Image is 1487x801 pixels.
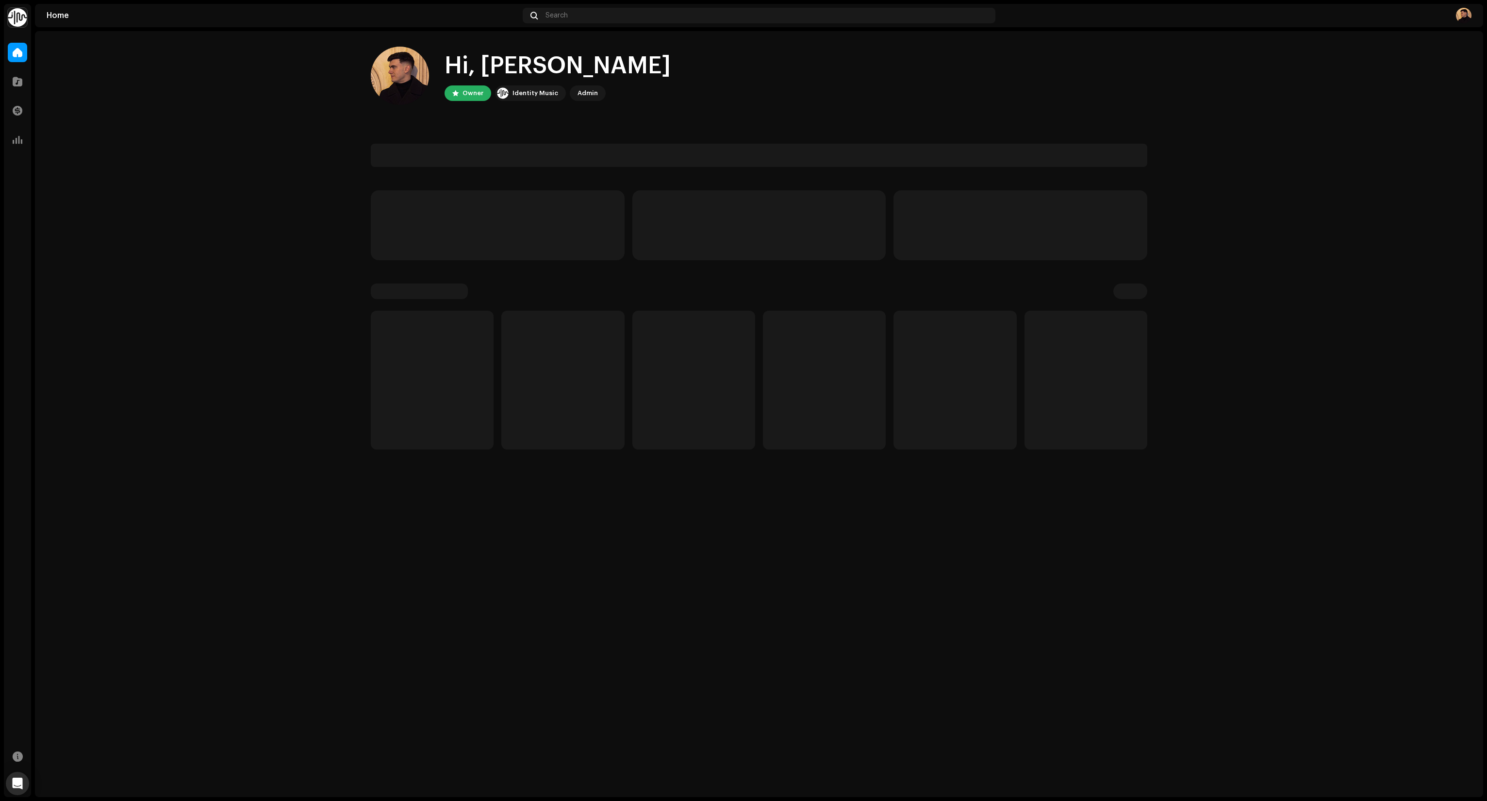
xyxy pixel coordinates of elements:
div: Identity Music [512,87,558,99]
div: Admin [578,87,598,99]
div: Hi, [PERSON_NAME] [445,50,671,82]
img: 0f74c21f-6d1c-4dbc-9196-dbddad53419e [497,87,509,99]
img: 83617363-842d-440f-aa1a-782b50a81e77 [1456,8,1471,23]
span: Search [545,12,568,19]
img: 83617363-842d-440f-aa1a-782b50a81e77 [371,47,429,105]
div: Open Intercom Messenger [6,772,29,795]
img: 0f74c21f-6d1c-4dbc-9196-dbddad53419e [8,8,27,27]
div: Home [47,12,519,19]
div: Owner [463,87,483,99]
